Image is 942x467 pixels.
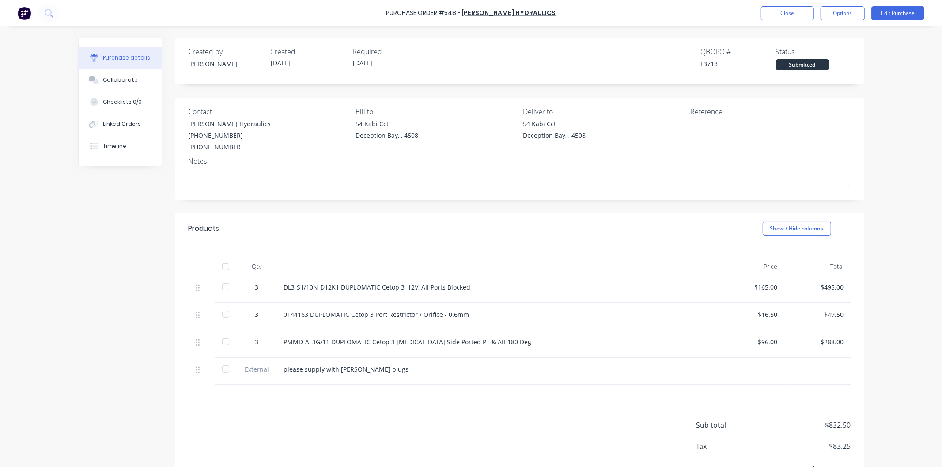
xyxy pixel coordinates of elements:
[284,337,711,346] div: PMMD-AL3G/11 DUPLOMATIC Cetop 3 [MEDICAL_DATA] Side Ported PT & AB 180 Deg
[776,46,851,57] div: Status
[189,131,271,140] div: [PHONE_NUMBER]
[785,258,851,275] div: Total
[761,6,814,20] button: Close
[763,420,851,430] span: $832.50
[701,46,776,57] div: QBO PO #
[763,441,851,452] span: $83.25
[189,156,851,166] div: Notes
[871,6,924,20] button: Edit Purchase
[244,337,270,346] div: 3
[237,258,277,275] div: Qty
[79,47,162,69] button: Purchase details
[792,310,844,319] div: $49.50
[79,135,162,157] button: Timeline
[189,223,219,234] div: Products
[103,54,150,62] div: Purchase details
[719,258,785,275] div: Price
[356,119,418,128] div: 54 Kabi Cct
[353,46,428,57] div: Required
[189,46,264,57] div: Created by
[726,282,778,292] div: $165.00
[284,310,711,319] div: 0144163 DUPLOMATIC Cetop 3 Port Restrictor / Orifice - 0.6mm
[79,91,162,113] button: Checklists 0/0
[523,106,684,117] div: Deliver to
[523,119,586,128] div: 54 Kabi Cct
[79,113,162,135] button: Linked Orders
[763,222,831,236] button: Show / Hide columns
[103,120,141,128] div: Linked Orders
[356,106,516,117] div: Bill to
[18,7,31,20] img: Factory
[386,9,461,18] div: Purchase Order #548 -
[792,337,844,346] div: $288.00
[103,76,138,84] div: Collaborate
[462,9,556,18] a: [PERSON_NAME] Hydraulics
[690,106,851,117] div: Reference
[244,310,270,319] div: 3
[776,59,829,70] div: Submitted
[79,69,162,91] button: Collaborate
[356,131,418,140] div: Deception Bay, , 4508
[726,337,778,346] div: $96.00
[103,98,142,106] div: Checklists 0/0
[284,282,711,292] div: DL3-S1/10N-D12K1 DUPLOMATIC Cetop 3, 12V, All Ports Blocked
[821,6,865,20] button: Options
[701,59,776,68] div: F3718
[696,420,763,430] span: Sub total
[189,142,271,151] div: [PHONE_NUMBER]
[271,46,346,57] div: Created
[189,119,271,128] div: [PERSON_NAME] Hydraulics
[792,282,844,292] div: $495.00
[523,131,586,140] div: Deception Bay, , 4508
[696,441,763,452] span: Tax
[189,59,264,68] div: [PERSON_NAME]
[189,106,349,117] div: Contact
[103,142,126,150] div: Timeline
[244,282,270,292] div: 3
[244,365,270,374] span: External
[726,310,778,319] div: $16.50
[284,365,711,374] div: please supply with [PERSON_NAME] plugs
